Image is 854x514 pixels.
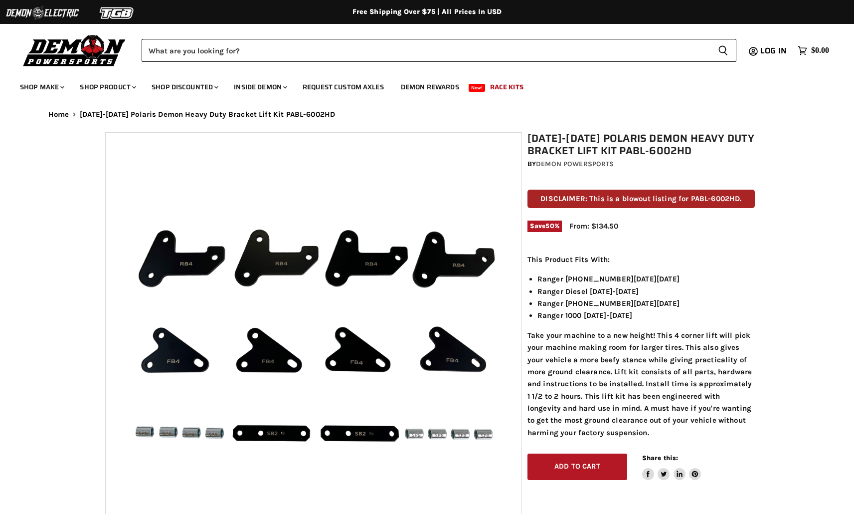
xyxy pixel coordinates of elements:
input: Search [142,39,710,62]
li: Ranger Diesel [DATE]-[DATE] [537,285,755,297]
nav: Breadcrumbs [28,110,826,119]
span: Share this: [642,454,678,462]
span: Save % [527,221,562,232]
a: Shop Product [72,77,142,97]
ul: Main menu [12,73,827,97]
h1: [DATE]-[DATE] Polaris Demon Heavy Duty Bracket Lift Kit PABL-6002HD [527,132,755,157]
a: Inside Demon [226,77,293,97]
a: Demon Powersports [536,160,614,168]
a: Shop Discounted [144,77,224,97]
div: Free Shipping Over $75 | All Prices In USD [28,7,826,16]
a: Log in [756,46,793,55]
a: Race Kits [483,77,531,97]
span: $0.00 [811,46,829,55]
button: Search [710,39,736,62]
img: Demon Powersports [20,32,129,68]
button: Add to cart [527,454,627,480]
img: TGB Logo 2 [80,3,155,22]
span: Add to cart [554,462,600,471]
li: Ranger [PHONE_NUMBER][DATE][DATE] [537,297,755,309]
span: From: $134.50 [569,222,618,231]
a: Request Custom Axles [295,77,391,97]
span: [DATE]-[DATE] Polaris Demon Heavy Duty Bracket Lift Kit PABL-6002HD [80,110,335,119]
a: Home [48,110,69,119]
div: by [527,159,755,170]
p: This Product Fits With: [527,254,755,265]
li: Ranger 1000 [DATE]-[DATE] [537,309,755,321]
span: Log in [760,44,787,57]
a: Demon Rewards [393,77,467,97]
div: Take your machine to a new height! This 4 corner lift will pick your machine making room for larg... [527,254,755,439]
form: Product [142,39,736,62]
span: New! [469,84,486,92]
li: Ranger [PHONE_NUMBER][DATE][DATE] [537,273,755,285]
img: Demon Electric Logo 2 [5,3,80,22]
span: 50 [545,222,554,230]
aside: Share this: [642,454,701,480]
p: DISCLAIMER: This is a blowout listing for PABL-6002HD. [527,190,755,208]
a: $0.00 [793,43,834,58]
a: Shop Make [12,77,70,97]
